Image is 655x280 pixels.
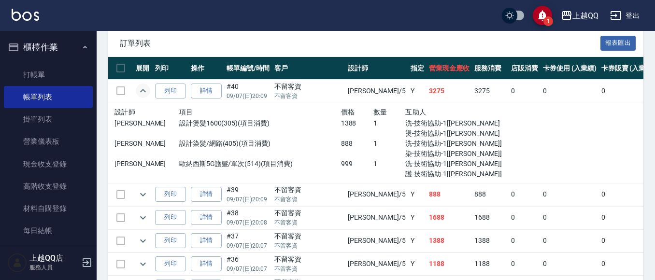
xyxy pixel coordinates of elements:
[227,265,270,273] p: 09/07 (日) 20:07
[224,57,272,80] th: 帳單編號/時間
[227,218,270,227] p: 09/07 (日) 20:08
[120,39,600,48] span: 訂單列表
[373,139,406,149] p: 1
[472,183,509,206] td: 888
[405,169,502,179] p: 護-技術協助-1[[PERSON_NAME]]
[345,183,408,206] td: [PERSON_NAME] /5
[179,159,341,169] p: 歐納西斯5G護髮/單次(514)(項目消費)
[427,229,472,252] td: 1388
[405,139,502,149] p: 洗-技術協助-1[[PERSON_NAME]]
[188,57,224,80] th: 操作
[345,252,408,275] td: [PERSON_NAME] /5
[472,229,509,252] td: 1388
[114,159,179,169] p: [PERSON_NAME]
[405,159,502,169] p: 洗-技術協助-1[[PERSON_NAME]]
[408,252,427,275] td: Y
[224,229,272,252] td: #37
[509,252,541,275] td: 0
[114,118,179,128] p: [PERSON_NAME]
[600,38,636,47] a: 報表匯出
[509,80,541,102] td: 0
[274,208,343,218] div: 不留客資
[472,206,509,229] td: 1688
[274,254,343,265] div: 不留客資
[472,80,509,102] td: 3275
[136,187,150,202] button: expand row
[179,118,341,128] p: 設計燙髮1600(305)(項目消費)
[543,16,553,26] span: 1
[136,257,150,271] button: expand row
[427,80,472,102] td: 3275
[12,9,39,21] img: Logo
[4,153,93,175] a: 現金收支登錄
[373,159,406,169] p: 1
[408,57,427,80] th: 指定
[427,252,472,275] td: 1188
[408,80,427,102] td: Y
[227,195,270,204] p: 09/07 (日) 20:09
[427,206,472,229] td: 1688
[274,218,343,227] p: 不留客資
[405,108,426,116] span: 互助人
[341,108,355,116] span: 價格
[541,57,599,80] th: 卡券使用 (入業績)
[227,92,270,100] p: 09/07 (日) 20:09
[405,149,502,159] p: 染-技術協助-1[[PERSON_NAME]]
[274,195,343,204] p: 不留客資
[227,241,270,250] p: 09/07 (日) 20:07
[179,139,341,149] p: 設計染髮/網路(405)(項目消費)
[274,185,343,195] div: 不留客資
[341,159,373,169] p: 999
[541,252,599,275] td: 0
[572,10,598,22] div: 上越QQ
[224,80,272,102] td: #40
[191,187,222,202] a: 詳情
[405,118,502,128] p: 洗-技術協助-1[[PERSON_NAME]
[345,57,408,80] th: 設計師
[373,118,406,128] p: 1
[4,220,93,242] a: 每日結帳
[29,253,79,263] h5: 上越QQ店
[600,36,636,51] button: 報表匯出
[541,80,599,102] td: 0
[541,183,599,206] td: 0
[224,206,272,229] td: #38
[4,64,93,86] a: 打帳單
[4,197,93,220] a: 材料自購登錄
[4,35,93,60] button: 櫃檯作業
[541,206,599,229] td: 0
[472,57,509,80] th: 服務消費
[405,128,502,139] p: 燙-技術協助-1[[PERSON_NAME]
[155,84,186,98] button: 列印
[136,234,150,248] button: expand row
[191,210,222,225] a: 詳情
[341,118,373,128] p: 1388
[272,57,345,80] th: 客戶
[155,187,186,202] button: 列印
[408,206,427,229] td: Y
[345,206,408,229] td: [PERSON_NAME] /5
[274,265,343,273] p: 不留客資
[472,252,509,275] td: 1188
[179,108,193,116] span: 項目
[274,92,343,100] p: 不留客資
[408,183,427,206] td: Y
[4,242,93,265] a: 排班表
[4,86,93,108] a: 帳單列表
[191,256,222,271] a: 詳情
[345,229,408,252] td: [PERSON_NAME] /5
[509,57,541,80] th: 店販消費
[427,57,472,80] th: 營業現金應收
[4,108,93,130] a: 掛單列表
[136,84,150,98] button: expand row
[345,80,408,102] td: [PERSON_NAME] /5
[408,229,427,252] td: Y
[341,139,373,149] p: 888
[224,183,272,206] td: #39
[557,6,602,26] button: 上越QQ
[191,233,222,248] a: 詳情
[191,84,222,98] a: 詳情
[274,82,343,92] div: 不留客資
[606,7,643,25] button: 登出
[29,263,79,272] p: 服務人員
